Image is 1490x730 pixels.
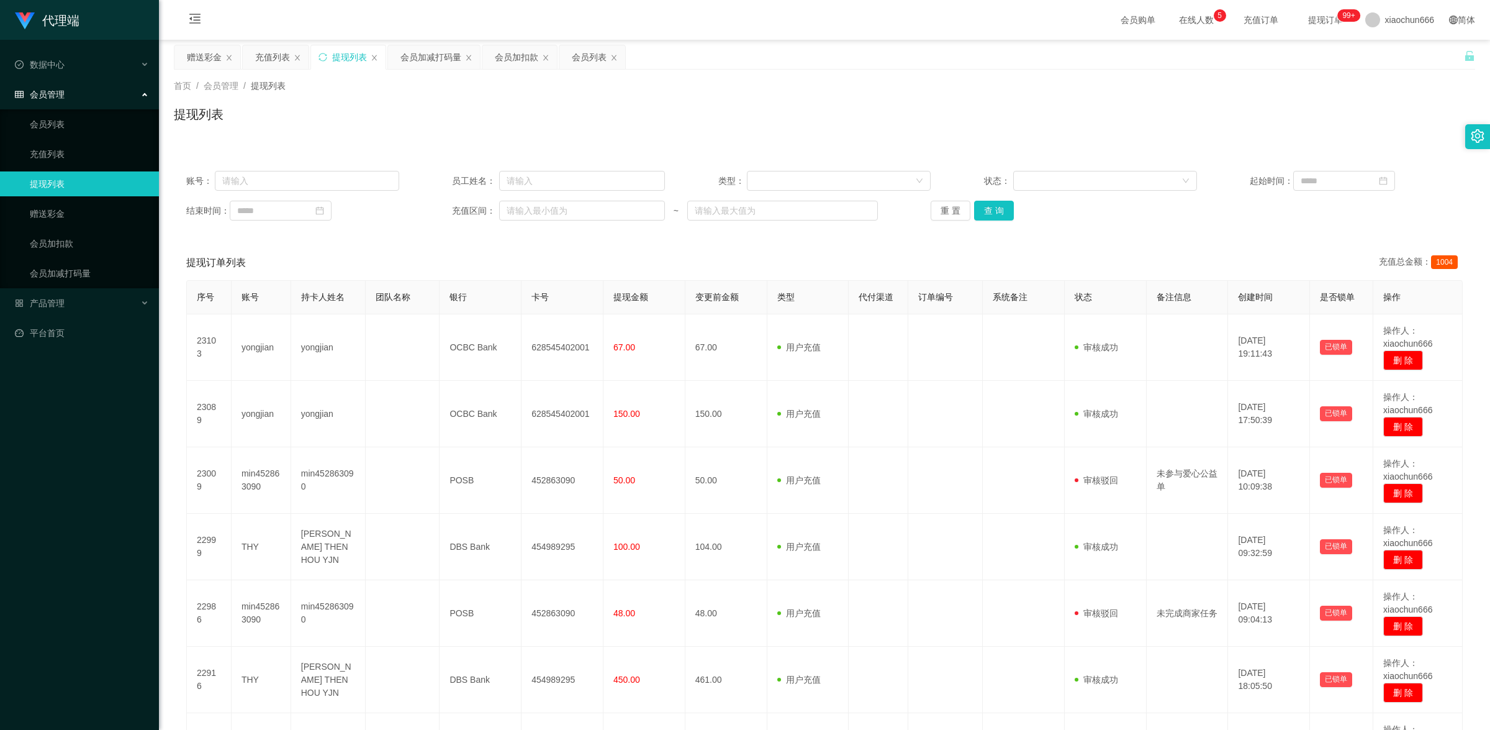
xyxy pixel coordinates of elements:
[15,299,24,308] i: 图标: appstore-o
[521,647,603,713] td: 454989295
[685,447,767,514] td: 50.00
[30,112,149,137] a: 会员列表
[187,514,232,580] td: 22999
[1250,175,1293,188] span: 起始时间：
[1238,292,1273,302] span: 创建时间
[187,580,232,647] td: 22986
[993,292,1027,302] span: 系统备注
[613,409,640,419] span: 150.00
[30,142,149,167] a: 充值列表
[15,298,65,308] span: 产品管理
[1228,381,1310,447] td: [DATE] 17:50:39
[777,475,821,485] span: 用户充值
[174,1,216,40] i: 图标: menu-fold
[291,381,366,447] td: yongjian
[440,647,521,713] td: DBS Bank
[1075,608,1118,618] span: 审核驳回
[1157,292,1191,302] span: 备注信息
[613,608,635,618] span: 48.00
[685,647,767,713] td: 461.00
[215,171,399,191] input: 请输入
[232,647,291,713] td: THY
[777,342,821,352] span: 用户充值
[376,292,410,302] span: 团队名称
[613,675,640,685] span: 450.00
[15,60,24,69] i: 图标: check-circle-o
[695,292,739,302] span: 变更前金额
[1383,292,1401,302] span: 操作
[232,580,291,647] td: min452863090
[1383,658,1432,681] span: 操作人：xiaochun666
[521,514,603,580] td: 454989295
[291,314,366,381] td: yongjian
[174,81,191,91] span: 首页
[186,175,215,188] span: 账号：
[30,261,149,286] a: 会员加减打码量
[521,447,603,514] td: 452863090
[225,54,233,62] i: 图标: close
[572,45,607,69] div: 会员列表
[1228,447,1310,514] td: [DATE] 10:09:38
[15,12,35,30] img: logo.9652507e.png
[1379,255,1463,270] div: 充值总金额：
[465,54,472,62] i: 图标: close
[440,580,521,647] td: POSB
[495,45,538,69] div: 会员加扣款
[1075,292,1092,302] span: 状态
[1228,580,1310,647] td: [DATE] 09:04:13
[294,54,301,62] i: 图标: close
[301,292,345,302] span: 持卡人姓名
[521,580,603,647] td: 452863090
[232,514,291,580] td: THY
[291,647,366,713] td: [PERSON_NAME] THEN HOU YJN
[1320,340,1352,355] button: 已锁单
[1217,9,1222,22] p: 5
[371,54,378,62] i: 图标: close
[15,15,79,25] a: 代理端
[1383,326,1432,349] span: 操作人：xiaochun666
[1302,16,1349,24] span: 提现订单
[1320,406,1352,421] button: 已锁单
[1173,16,1220,24] span: 在线人数
[984,175,1013,188] span: 状态：
[440,514,521,580] td: DBS Bank
[255,45,290,69] div: 充值列表
[291,580,366,647] td: min452863090
[187,647,232,713] td: 22916
[1449,16,1458,24] i: 图标: global
[687,201,878,221] input: 请输入最大值为
[197,292,214,302] span: 序号
[918,292,953,302] span: 订单编号
[251,81,286,91] span: 提现列表
[1431,255,1458,269] span: 1004
[449,292,467,302] span: 银行
[1147,580,1229,647] td: 未完成商家任务
[1383,350,1423,370] button: 删 除
[1383,392,1432,415] span: 操作人：xiaochun666
[1320,539,1352,554] button: 已锁单
[232,314,291,381] td: yongjian
[15,321,149,345] a: 图标: dashboard平台首页
[400,45,461,69] div: 会员加减打码量
[777,608,821,618] span: 用户充值
[685,580,767,647] td: 48.00
[1075,409,1118,419] span: 审核成功
[1214,9,1226,22] sup: 5
[1147,447,1229,514] td: 未参与爱心公益单
[1383,683,1423,703] button: 删 除
[499,171,665,191] input: 请输入
[1228,314,1310,381] td: [DATE] 19:11:43
[440,447,521,514] td: POSB
[1471,129,1484,143] i: 图标: setting
[187,314,232,381] td: 23103
[452,204,499,217] span: 充值区间：
[1383,417,1423,437] button: 删 除
[15,90,24,99] i: 图标: table
[186,204,230,217] span: 结束时间：
[931,201,970,221] button: 重 置
[613,342,635,352] span: 67.00
[42,1,79,40] h1: 代理端
[243,81,246,91] span: /
[196,81,199,91] span: /
[15,89,65,99] span: 会员管理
